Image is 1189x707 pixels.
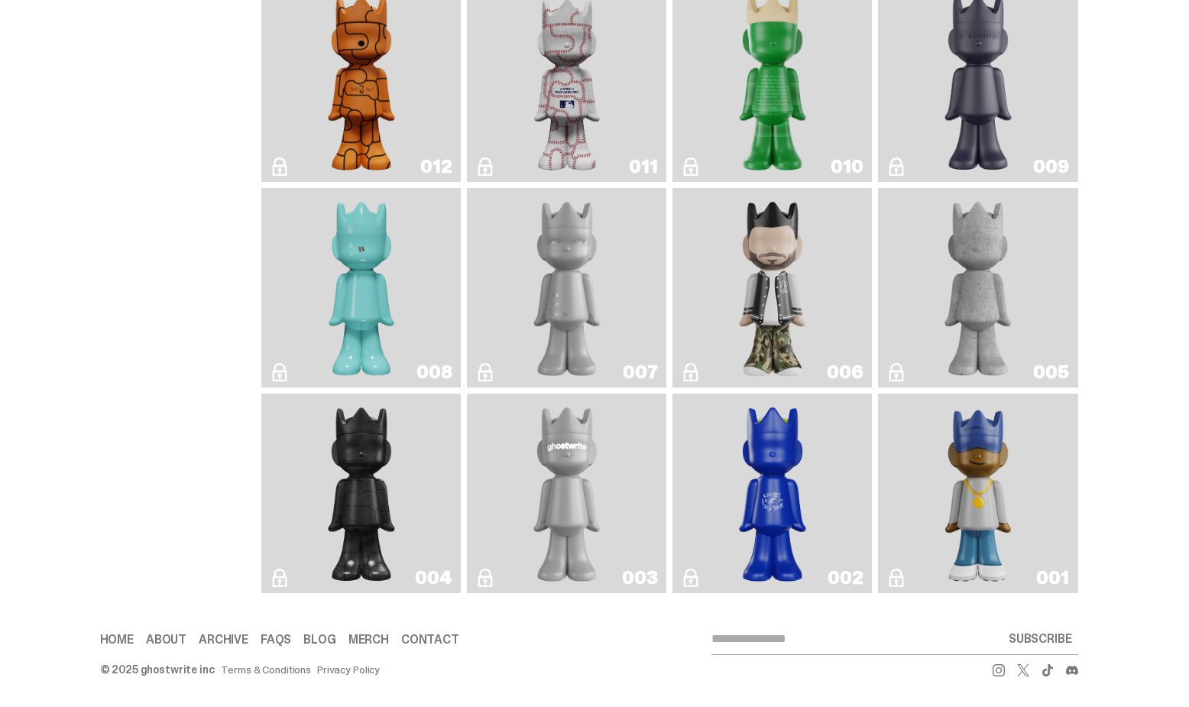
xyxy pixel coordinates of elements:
a: Terms & Conditions [221,664,311,675]
img: Rocky's Matcha [732,400,813,587]
div: © 2025 ghostwrite inc [100,664,215,675]
a: ghost repose [476,194,657,381]
a: Blog [303,634,335,646]
div: 006 [827,363,863,381]
div: 004 [415,569,452,587]
a: Amiri [682,194,863,381]
a: Home [100,634,134,646]
div: 001 [1036,569,1068,587]
div: 011 [629,157,657,176]
img: ghost repose [526,194,607,381]
img: Amiri [732,194,813,381]
a: Rocky's Matcha [682,400,863,587]
img: Concrete [938,194,1019,381]
a: Contact [401,634,459,646]
img: Toy Store [321,400,402,587]
a: About [146,634,186,646]
img: Eastside Golf [938,400,1018,587]
a: ghostwriter [476,400,657,587]
img: Robin [321,194,402,381]
a: Robin [271,194,452,381]
div: 008 [416,363,452,381]
a: FAQs [261,634,291,646]
a: Eastside Golf [887,400,1068,587]
div: 009 [1033,157,1068,176]
a: Archive [199,634,248,646]
a: Concrete [887,194,1068,381]
div: 003 [622,569,657,587]
div: 012 [420,157,452,176]
img: ghostwriter [526,400,607,587]
a: Toy Store [271,400,452,587]
div: 002 [828,569,863,587]
div: 007 [623,363,657,381]
button: SUBSCRIBE [1003,624,1078,654]
a: Merch [348,634,389,646]
a: Privacy Policy [317,664,380,675]
div: 005 [1033,363,1068,381]
div: 010 [831,157,863,176]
